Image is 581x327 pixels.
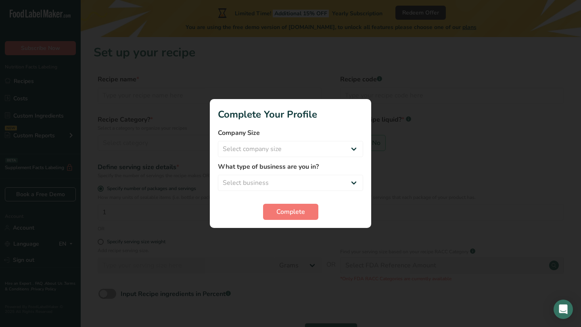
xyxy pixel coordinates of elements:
[218,162,363,172] label: What type of business are you in?
[263,204,318,220] button: Complete
[218,128,363,138] label: Company Size
[554,300,573,319] div: Open Intercom Messenger
[276,207,305,217] span: Complete
[218,107,363,122] h1: Complete Your Profile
